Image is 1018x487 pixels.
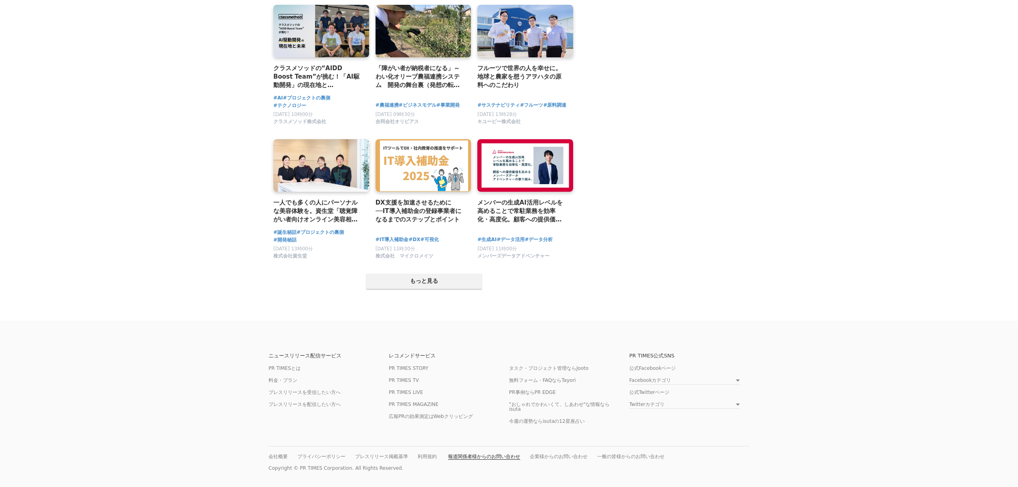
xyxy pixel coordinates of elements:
[436,101,460,109] a: #事業開発
[269,465,749,471] p: Copyright © PR TIMES Corporation. All Rights Reserved.
[273,112,313,117] span: [DATE] 10時00分
[629,365,676,371] a: 公式Facebookページ
[477,246,517,252] span: [DATE] 11時00分
[448,454,520,460] a: 報道関係者様からのお問い合わせ
[297,229,344,236] a: #プロジェクトの裏側
[376,101,399,109] a: #農福連携
[273,229,297,236] a: #誕生秘話
[477,198,567,224] a: メンバーの生成AI活用レベルを高めることで常駐業務を効率化・高度化。顧客への提供価値を高めるメンバーズデータアドベンチャーの取り組み。
[389,414,473,419] a: 広報PRの効果測定はWebクリッピング
[497,236,525,244] a: #データ活用
[477,253,549,260] span: メンバーズデータアドベンチャー
[389,365,428,371] a: PR TIMES STORY
[376,198,465,224] a: DX支援を加速させるために──IT導入補助金の登録事業者になるまでのステップとポイント
[283,94,330,102] a: #プロジェクトの裏側
[376,118,419,125] span: 合同会社オリビアス
[543,101,566,109] a: #原料調達
[269,353,389,358] p: ニュースリリース配信サービス
[477,64,567,90] a: フルーツで世界の人を幸せに。地球と農家を想うアヲハタの原料へのこだわり
[376,246,415,252] span: [DATE] 11時30分
[269,390,341,395] a: プレスリリースを受信したい方へ
[355,454,408,459] a: プレスリリース掲載基準
[629,353,749,358] p: PR TIMES公式SNS
[273,198,363,224] a: 一人でも多くの人にパーソナルな美容体験を。資生堂「聴覚障がい者向けオンライン美容相談サービス」
[269,402,341,407] a: プレスリリースを配信したい方へ
[376,121,419,126] a: 合同会社オリビアス
[273,246,313,252] span: [DATE] 13時00分
[376,253,433,260] span: 株式会社 マイクロメイツ
[376,64,465,90] a: 「障がい者が納税者になる」～わい化オリーブ農福連携システム 開発の舞台裏（発想の転換と想い）～
[629,402,740,409] a: Twitterカテゴリ
[477,121,521,126] a: キユーピー株式会社
[418,454,437,459] a: 利用規約
[273,236,297,244] a: #開発秘話
[273,94,283,102] a: #AI
[297,454,345,459] a: プライバシーポリシー
[525,236,553,244] a: #データ分析
[520,101,543,109] a: #フルーツ
[389,377,419,383] a: PR TIMES TV
[420,236,439,244] a: #可視化
[509,390,556,395] a: PR事例ならPR EDGE
[530,454,588,459] a: 企業様からのお問い合わせ
[509,377,576,383] a: 無料フォーム・FAQならTayori
[597,454,665,459] a: 一般の皆様からのお問い合わせ
[366,274,482,289] button: もっと見る
[273,253,307,260] span: 株式会社資生堂
[273,121,326,126] a: クラスメソッド株式会社
[629,390,669,395] a: 公式Twitterページ
[509,365,588,371] a: タスク・プロジェクト管理ならJooto
[273,102,306,110] a: #テクノロジー
[376,112,415,117] span: [DATE] 09時30分
[629,378,740,385] a: Facebookカテゴリ
[477,112,517,117] span: [DATE] 13時28分
[389,353,509,358] p: レコメンドサービス
[376,255,433,261] a: 株式会社 マイクロメイツ
[273,64,363,90] a: クラスメソッドの“AIDD Boost Team”が挑む！「AI駆動開発」の現在地と[PERSON_NAME]
[389,402,438,407] a: PR TIMES MAGAZINE
[408,236,420,244] a: #DX
[273,118,326,125] span: クラスメソッド株式会社
[273,255,307,261] a: 株式会社資生堂
[509,402,610,412] a: "おしゃれでかわいくて、しあわせ"な情報ならisuta
[399,101,436,109] a: #ビジネスモデル
[269,377,297,383] a: 料金・プラン
[269,454,288,459] a: 会社概要
[509,418,585,424] a: 今週の運勢ならisutaの12星座占い
[269,365,301,371] a: PR TIMESとは
[376,236,409,244] a: #IT導入補助金
[389,390,423,395] a: PR TIMES LIVE
[477,118,521,125] span: キユーピー株式会社
[477,101,520,109] a: #サステナビリティ
[477,236,497,244] a: #生成AI
[477,255,549,261] a: メンバーズデータアドベンチャー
